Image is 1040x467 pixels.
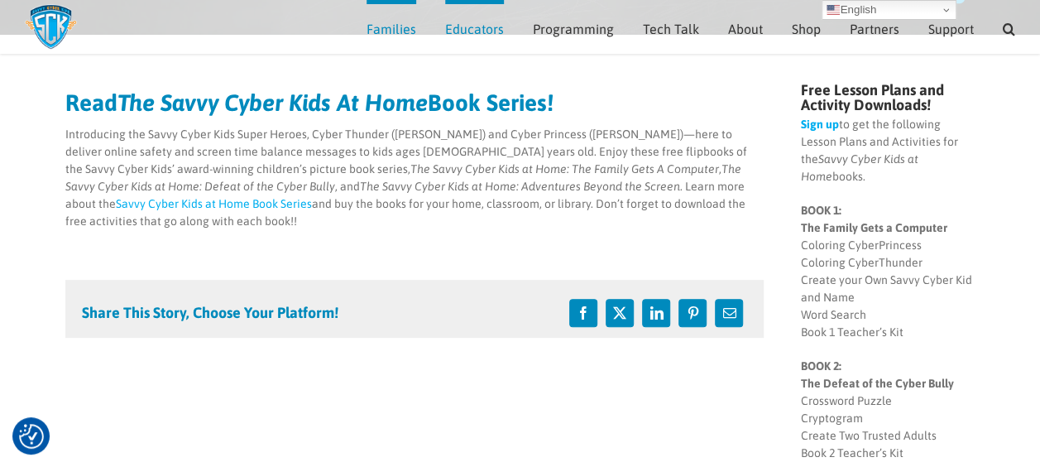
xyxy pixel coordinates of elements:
[800,116,975,185] p: to get the following Lesson Plans and Activities for the books.
[674,295,711,331] a: Pinterest
[638,295,674,331] a: LinkedIn
[792,22,821,36] span: Shop
[82,306,338,320] h4: Share This Story, Choose Your Platform!
[65,126,764,230] p: Introducing the Savvy Cyber Kids Super Heroes, Cyber Thunder ([PERSON_NAME]) and Cyber Princess (...
[800,359,953,390] strong: BOOK 2: The Defeat of the Cyber Bully
[565,295,601,331] a: Facebook
[800,152,918,183] em: Savvy Cyber Kids at Home
[360,180,680,193] em: The Savvy Cyber Kids at Home: Adventures Beyond the Screen
[728,22,763,36] span: About
[116,197,312,210] a: Savvy Cyber Kids at Home Book Series
[117,89,428,116] em: The Savvy Cyber Kids At Home
[643,22,699,36] span: Tech Talk
[711,295,747,331] a: Email
[928,22,974,36] span: Support
[800,358,975,462] p: Crossword Puzzle Cryptogram Create Two Trusted Adults Book 2 Teacher’s Kit
[445,22,504,36] span: Educators
[19,424,44,449] button: Consent Preferences
[827,3,840,17] img: en
[367,22,416,36] span: Families
[25,4,77,50] img: Savvy Cyber Kids Logo
[800,83,975,113] h4: Free Lesson Plans and Activity Downloads!
[65,162,741,193] em: The Savvy Cyber Kids at Home: Defeat of the Cyber Bully
[19,424,44,449] img: Revisit consent button
[65,91,764,114] h2: Read Book Series!
[410,162,719,176] em: The Savvy Cyber Kids at Home: The Family Gets A Computer
[800,118,838,131] a: Sign up
[800,204,947,234] strong: BOOK 1: The Family Gets a Computer
[800,202,975,341] p: Coloring CyberPrincess Coloring CyberThunder Create your Own Savvy Cyber Kid and Name Word Search...
[850,22,899,36] span: Partners
[601,295,638,331] a: X
[533,22,614,36] span: Programming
